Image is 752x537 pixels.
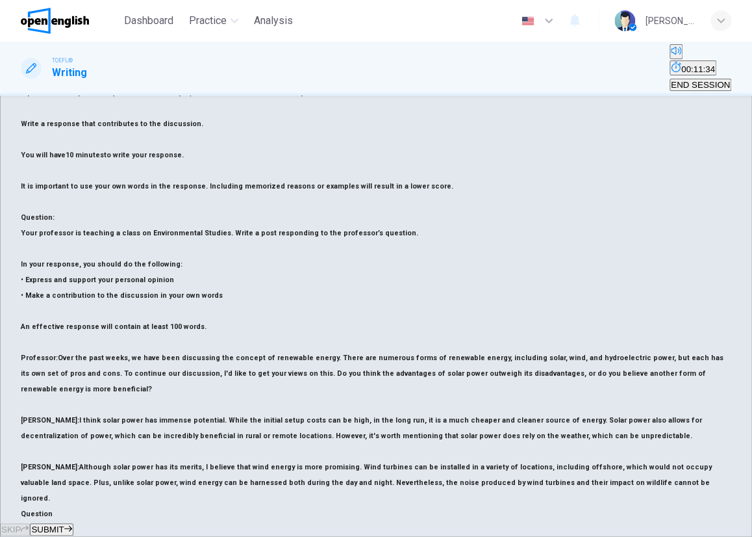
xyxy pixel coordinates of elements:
span: 00:11:34 [681,64,715,74]
h6: Your professor is teaching a class on Environmental Studies. Write a post responding to the profe... [21,226,731,241]
h6: An effective response will contain at least 100 words. [21,319,731,335]
span: SKIP [1,525,21,534]
img: OpenEnglish logo [21,8,89,34]
button: 00:11:34 [670,60,716,75]
h6: Although solar power has its merits, I believe that wind energy is more promising. Wind turbines ... [21,460,731,506]
button: SUBMIT [30,523,73,536]
h6: Question [21,506,731,522]
a: OpenEnglish logo [21,8,119,34]
div: Mute [670,44,731,60]
b: [PERSON_NAME]: [21,463,79,471]
span: TOEFL® [52,56,73,65]
h6: Over the past weeks, we have been discussing the concept of renewable energy. There are numerous ... [21,350,731,397]
button: Dashboard [119,9,179,33]
button: Practice [184,9,244,33]
span: END SESSION [671,80,730,90]
img: en [520,16,536,26]
div: [PERSON_NAME] [645,13,695,29]
div: Hide [670,60,731,77]
span: Practice [189,13,227,29]
button: END SESSION [670,79,731,91]
span: SUBMIT [31,525,64,534]
h6: In your response, you should do the following: • Express and support your personal opinion • Make... [21,257,731,304]
span: Analysis [254,13,293,29]
p: For this task, you will read an online discussion. A professor has posted a question about a topi... [21,54,731,194]
b: [PERSON_NAME]: [21,416,79,425]
span: Dashboard [124,13,173,29]
b: 10 minutes [66,151,104,159]
h1: Writing [52,65,87,81]
h6: Directions [21,38,731,210]
b: Professor: [21,354,58,362]
button: Analysis [249,9,298,33]
h6: I think solar power has immense potential. While the initial setup costs can be high, in the long... [21,413,731,444]
h6: Question : [21,210,731,226]
img: Profile picture [614,10,635,31]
